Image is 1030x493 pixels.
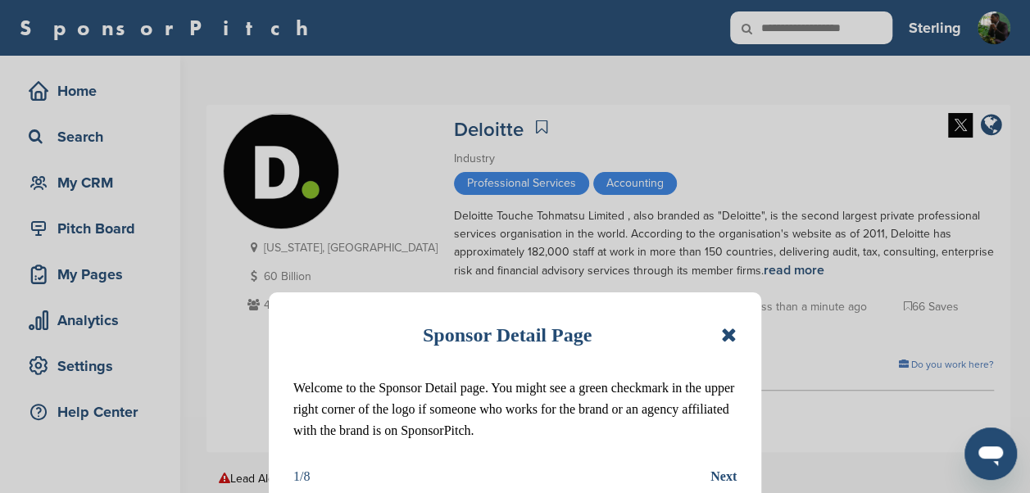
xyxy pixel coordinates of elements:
h1: Sponsor Detail Page [423,317,592,353]
button: Next [710,466,737,487]
iframe: Button to launch messaging window [964,427,1017,480]
p: Welcome to the Sponsor Detail page. You might see a green checkmark in the upper right corner of ... [293,378,737,441]
div: 1/8 [293,466,310,487]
